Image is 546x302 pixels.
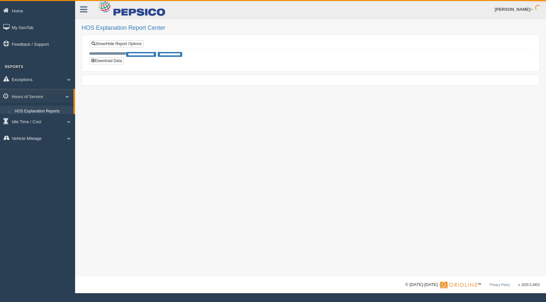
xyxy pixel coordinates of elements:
[82,25,539,31] h2: HOS Explanation Report Center
[518,283,539,287] span: v. 2025.5.2403
[490,283,510,287] a: Privacy Policy
[12,106,73,117] a: HOS Explanation Reports
[89,57,124,64] button: Download Data
[440,282,477,288] img: Gridline
[405,281,539,288] div: © [DATE]-[DATE] - ™
[89,40,144,47] a: Show/Hide Report Options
